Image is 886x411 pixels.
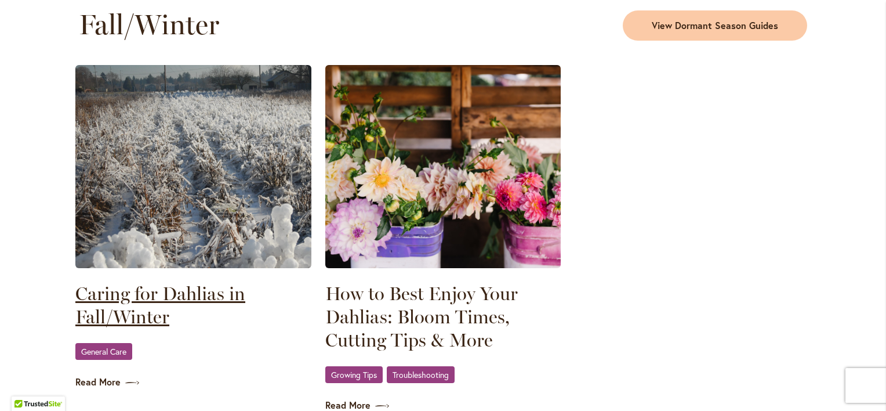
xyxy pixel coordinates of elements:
[79,8,436,41] h2: Fall/Winter
[325,366,561,385] div: ,
[387,366,455,383] a: Troubleshooting
[623,10,807,41] a: View Dormant Season Guides
[75,65,311,268] img: SID Dahlia fields encased in ice in the winter
[325,282,561,352] a: How to Best Enjoy Your Dahlias: Bloom Times, Cutting Tips & More
[75,282,311,329] a: Caring for Dahlias in Fall/Winter
[75,343,132,360] a: General Care
[652,19,778,33] span: View Dormant Season Guides
[325,65,561,268] img: SID - DAHLIAS - BUCKETS
[81,348,126,355] span: General Care
[325,366,383,383] a: Growing Tips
